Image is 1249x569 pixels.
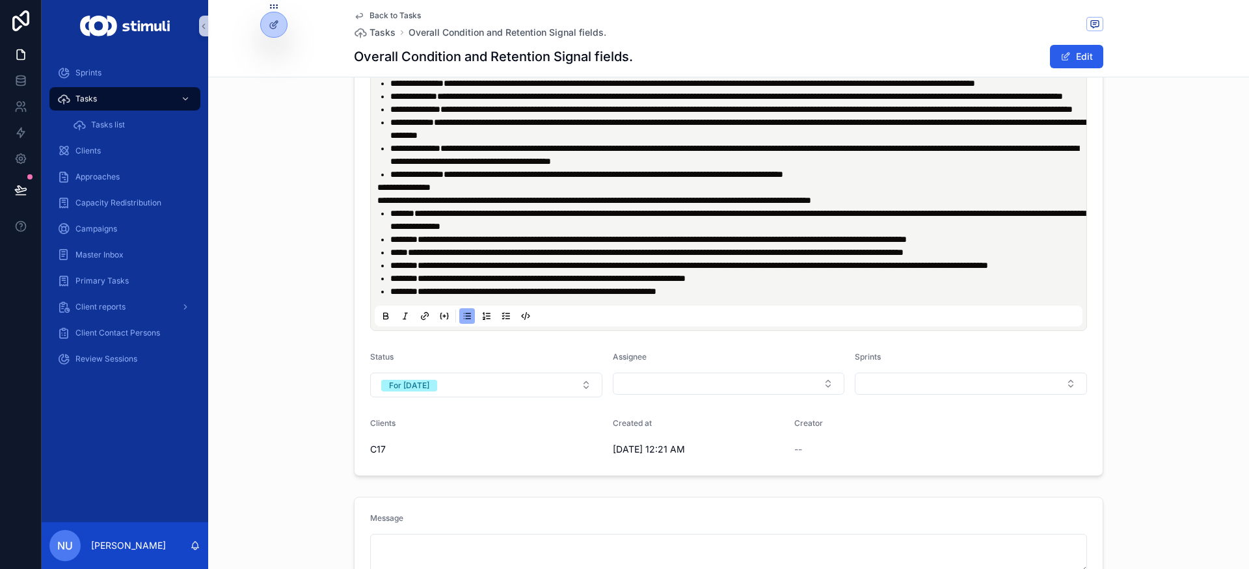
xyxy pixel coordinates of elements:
a: Client Contact Persons [49,321,200,345]
div: scrollable content [42,52,208,388]
p: [PERSON_NAME] [91,539,166,552]
span: -- [794,443,802,456]
span: Client reports [75,302,126,312]
span: Creator [794,418,823,428]
span: Campaigns [75,224,117,234]
span: Client Contact Persons [75,328,160,338]
span: Sprints [75,68,101,78]
a: Sprints [49,61,200,85]
span: Created at [613,418,652,428]
img: App logo [80,16,169,36]
span: Tasks list [91,120,125,130]
a: Tasks [354,26,396,39]
span: Assignee [613,352,647,362]
span: Message [370,513,403,523]
span: Clients [75,146,101,156]
a: Primary Tasks [49,269,200,293]
h1: Overall Condition and Retention Signal fields. [354,47,633,66]
a: Approaches [49,165,200,189]
span: Status [370,352,394,362]
span: Capacity Redistribution [75,198,161,208]
a: Review Sessions [49,347,200,371]
a: Overall Condition and Retention Signal fields. [409,26,606,39]
a: Back to Tasks [354,10,421,21]
span: NU [57,538,73,553]
a: Tasks [49,87,200,111]
span: C17 [370,443,386,456]
span: Approaches [75,172,120,182]
a: Client reports [49,295,200,319]
a: Clients [49,139,200,163]
a: Tasks list [65,113,200,137]
a: Master Inbox [49,243,200,267]
a: Campaigns [49,217,200,241]
span: Tasks [369,26,396,39]
span: Review Sessions [75,354,137,364]
span: Tasks [75,94,97,104]
span: Master Inbox [75,250,124,260]
span: Back to Tasks [369,10,421,21]
button: Select Button [855,373,1087,395]
span: Sprints [855,352,881,362]
div: For [DATE] [389,380,429,391]
button: Select Button [613,373,845,395]
button: Edit [1050,45,1103,68]
button: Select Button [370,373,602,397]
a: Capacity Redistribution [49,191,200,215]
span: [DATE] 12:21 AM [613,443,785,456]
span: Clients [370,418,396,428]
span: Primary Tasks [75,276,129,286]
